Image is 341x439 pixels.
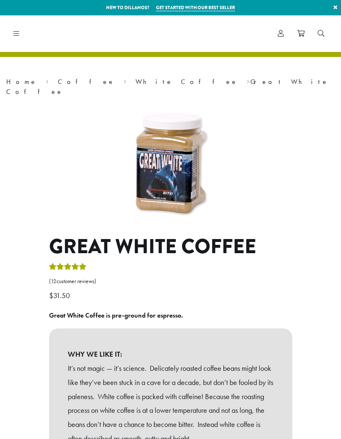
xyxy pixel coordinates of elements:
a: (12customer reviews) [49,277,292,286]
a: Home [6,77,37,86]
a: Coffee [58,77,115,86]
a: White Coffee [136,77,238,86]
h1: Great White Coffee [49,235,292,259]
img: Great White Coffee [108,104,233,228]
a: Get started with our best seller [156,4,235,11]
b: Great White Coffee is pre-ground for espresso. [49,311,183,320]
bdi: 31.50 [49,291,72,300]
nav: Breadcrumb [6,77,335,97]
span: $ [49,291,53,300]
div: Rated 5.00 out of 5 [49,262,86,274]
span: › [247,74,250,87]
span: › [46,74,49,87]
a: Search [311,27,331,40]
span: › [124,74,126,87]
b: WHY WE LIKE IT: [68,347,274,361]
span: 12 [51,278,57,285]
